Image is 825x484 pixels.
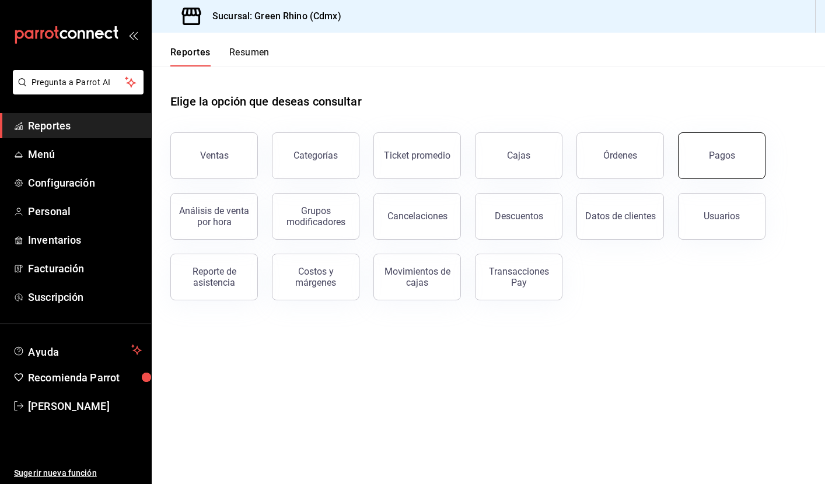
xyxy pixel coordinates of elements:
[14,467,142,479] span: Sugerir nueva función
[28,343,127,357] span: Ayuda
[678,193,765,240] button: Usuarios
[128,30,138,40] button: open_drawer_menu
[475,132,562,179] button: Cajas
[170,47,270,66] div: navigation tabs
[28,261,142,276] span: Facturación
[28,204,142,219] span: Personal
[28,175,142,191] span: Configuración
[495,211,543,222] div: Descuentos
[28,398,142,414] span: [PERSON_NAME]
[170,47,211,66] button: Reportes
[200,150,229,161] div: Ventas
[272,132,359,179] button: Categorías
[170,132,258,179] button: Ventas
[373,193,461,240] button: Cancelaciones
[28,370,142,385] span: Recomienda Parrot
[603,150,637,161] div: Órdenes
[507,150,530,161] div: Cajas
[387,211,448,222] div: Cancelaciones
[8,85,144,97] a: Pregunta a Parrot AI
[272,193,359,240] button: Grupos modificadores
[293,150,338,161] div: Categorías
[373,132,461,179] button: Ticket promedio
[381,266,453,288] div: Movimientos de cajas
[475,254,562,300] button: Transacciones Pay
[709,150,735,161] div: Pagos
[178,266,250,288] div: Reporte de asistencia
[384,150,450,161] div: Ticket promedio
[373,254,461,300] button: Movimientos de cajas
[28,289,142,305] span: Suscripción
[585,211,656,222] div: Datos de clientes
[475,193,562,240] button: Descuentos
[203,9,341,23] h3: Sucursal: Green Rhino (Cdmx)
[170,193,258,240] button: Análisis de venta por hora
[576,132,664,179] button: Órdenes
[279,205,352,227] div: Grupos modificadores
[170,254,258,300] button: Reporte de asistencia
[678,132,765,179] button: Pagos
[28,146,142,162] span: Menú
[576,193,664,240] button: Datos de clientes
[32,76,125,89] span: Pregunta a Parrot AI
[28,118,142,134] span: Reportes
[279,266,352,288] div: Costos y márgenes
[178,205,250,227] div: Análisis de venta por hora
[483,266,555,288] div: Transacciones Pay
[28,232,142,248] span: Inventarios
[272,254,359,300] button: Costos y márgenes
[13,70,144,94] button: Pregunta a Parrot AI
[229,47,270,66] button: Resumen
[704,211,740,222] div: Usuarios
[170,93,362,110] h1: Elige la opción que deseas consultar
